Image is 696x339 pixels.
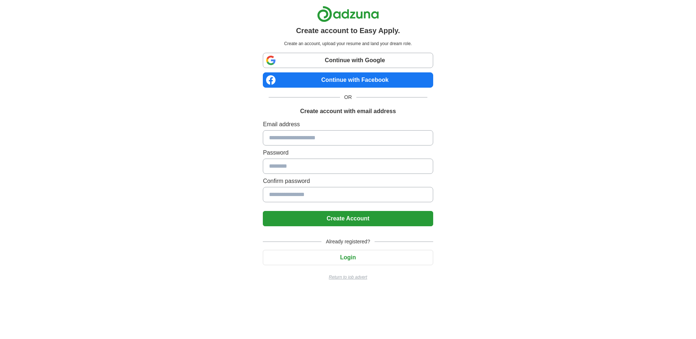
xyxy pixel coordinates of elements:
button: Login [263,250,433,265]
label: Password [263,148,433,157]
a: Continue with Google [263,53,433,68]
span: Already registered? [321,238,374,246]
p: Create an account, upload your resume and land your dream role. [264,40,431,47]
a: Return to job advert [263,274,433,280]
h1: Create account to Easy Apply. [296,25,400,36]
img: Adzuna logo [317,6,379,22]
label: Confirm password [263,177,433,186]
button: Create Account [263,211,433,226]
a: Continue with Facebook [263,72,433,88]
span: OR [340,93,356,101]
label: Email address [263,120,433,129]
a: Login [263,254,433,260]
h1: Create account with email address [300,107,396,116]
